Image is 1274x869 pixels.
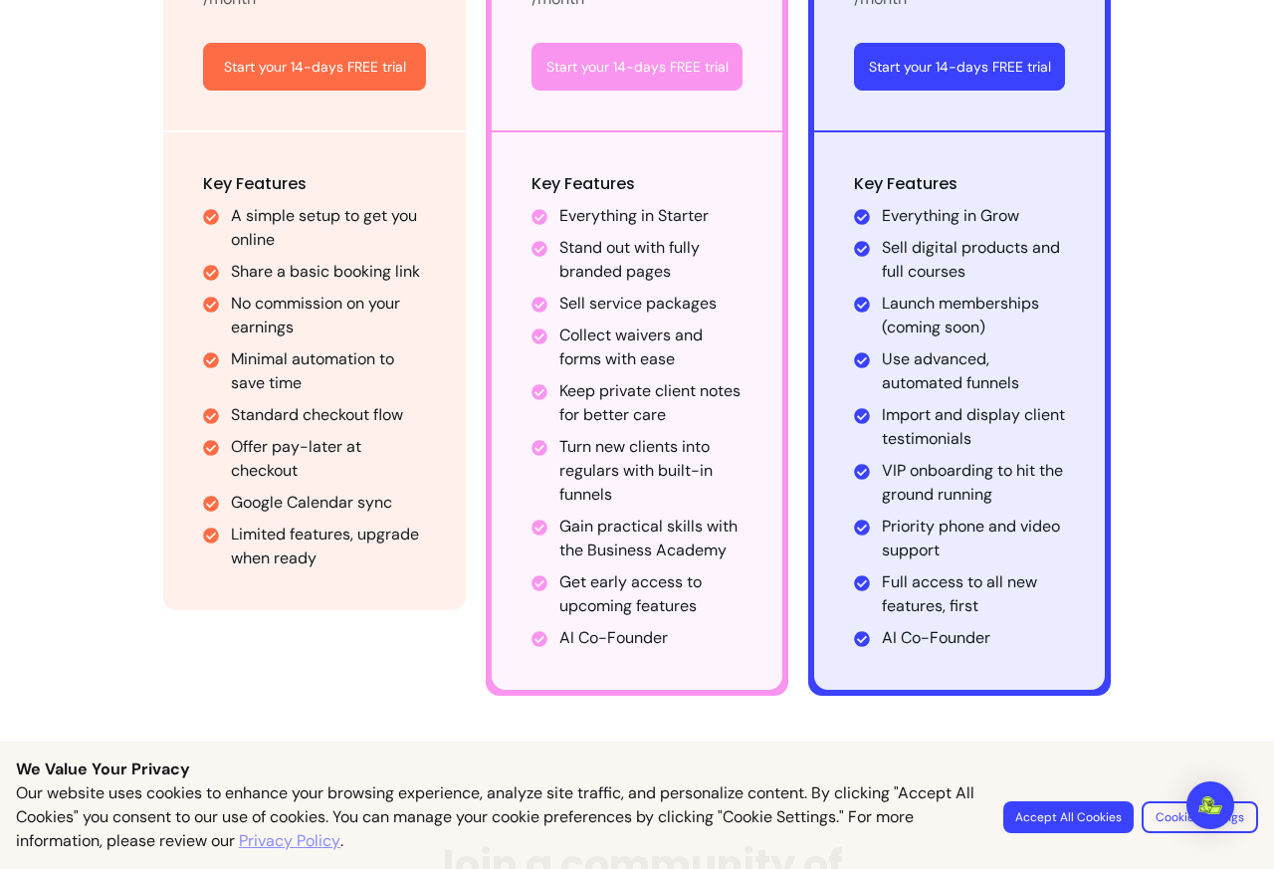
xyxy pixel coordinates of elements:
[882,626,1065,650] li: AI Co-Founder
[882,515,1065,562] li: Priority phone and video support
[559,292,743,316] li: Sell service packages
[231,491,426,515] li: Google Calendar sync
[854,43,1065,91] a: Start your 14-days FREE trial
[203,43,426,91] a: Start your 14-days FREE trial
[882,403,1065,451] li: Import and display client testimonials
[231,523,426,570] li: Limited features, upgrade when ready
[854,172,957,195] span: Key Features
[559,435,743,507] li: Turn new clients into regulars with built-in funnels
[882,292,1065,339] li: Launch memberships (coming soon)
[882,236,1065,284] li: Sell digital products and full courses
[559,515,743,562] li: Gain practical skills with the Business Academy
[882,204,1065,228] li: Everything in Grow
[559,379,743,427] li: Keep private client notes for better care
[231,403,426,427] li: Standard checkout flow
[882,459,1065,507] li: VIP onboarding to hit the ground running
[559,626,743,650] li: AI Co-Founder
[559,570,743,618] li: Get early access to upcoming features
[231,347,426,395] li: Minimal automation to save time
[1186,781,1234,829] div: Open Intercom Messenger
[239,829,340,853] a: Privacy Policy
[531,172,635,195] span: Key Features
[231,292,426,339] li: No commission on your earnings
[231,435,426,483] li: Offer pay-later at checkout
[531,43,743,91] a: Start your 14-days FREE trial
[882,347,1065,395] li: Use advanced, automated funnels
[231,204,426,252] li: A simple setup to get you online
[559,204,743,228] li: Everything in Starter
[559,324,743,371] li: Collect waivers and forms with ease
[16,758,1258,781] p: We Value Your Privacy
[882,570,1065,618] li: Full access to all new features, first
[1142,801,1258,833] button: Cookie Settings
[203,172,307,195] span: Key Features
[16,781,979,853] p: Our website uses cookies to enhance your browsing experience, analyze site traffic, and personali...
[559,236,743,284] li: Stand out with fully branded pages
[1003,801,1134,833] button: Accept All Cookies
[231,260,426,284] li: Share a basic booking link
